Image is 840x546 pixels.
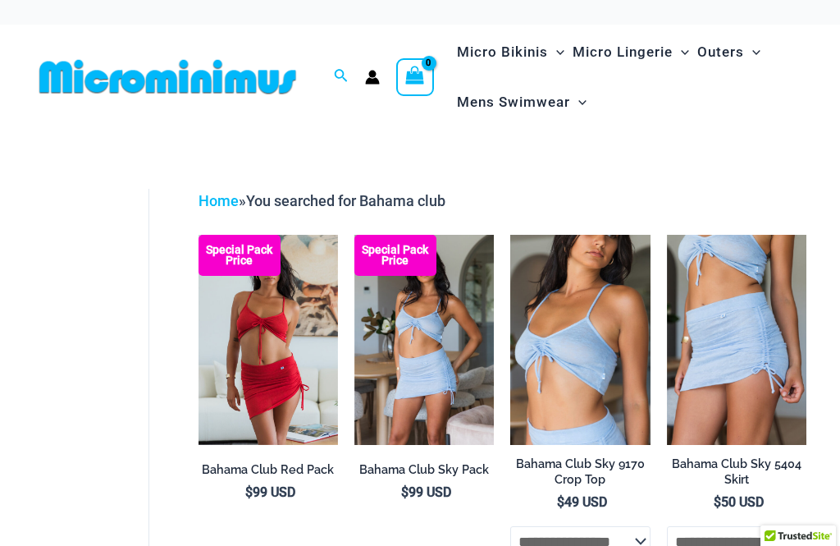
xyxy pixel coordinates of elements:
span: $ [245,484,253,500]
a: Search icon link [334,67,349,87]
a: Bahama Club Red Pack [199,462,338,484]
span: Outers [697,31,744,73]
span: » [199,192,445,209]
span: $ [557,494,564,510]
span: Menu Toggle [744,31,760,73]
h2: Bahama Club Sky 5404 Skirt [667,457,806,487]
a: Micro BikinisMenu ToggleMenu Toggle [453,27,568,77]
a: Bahama Club Sky 9170 Crop Top 5404 Skirt 07Bahama Club Sky 9170 Crop Top 5404 Skirt 10Bahama Club... [667,235,806,445]
img: Bahama Club Sky 9170 Crop Top 5404 Skirt 07 [667,235,806,445]
a: Account icon link [365,70,380,85]
a: Bahama Club Sky Pack [354,462,494,484]
a: Micro LingerieMenu ToggleMenu Toggle [568,27,693,77]
a: Bahama Club Sky 5404 Skirt [667,457,806,493]
span: Mens Swimwear [457,81,570,123]
h2: Bahama Club Red Pack [199,462,338,478]
span: Menu Toggle [673,31,689,73]
a: OutersMenu ToggleMenu Toggle [693,27,765,77]
a: Bahama Club Sky 9170 Crop Top [510,457,650,493]
a: Bahama Club Red 9170 Crop Top 5404 Skirt 01 Bahama Club Red 9170 Crop Top 5404 Skirt 05Bahama Clu... [199,235,338,445]
bdi: 50 USD [714,494,764,510]
a: Bahama Club Sky 9170 Crop Top 5404 Skirt 08Bahama Club Sky 9170 Crop Top 5404 Skirt 09Bahama Club... [510,235,650,445]
img: Bahama Club Red 9170 Crop Top 5404 Skirt 01 [199,235,338,445]
span: You searched for Bahama club [246,192,445,209]
a: Mens SwimwearMenu ToggleMenu Toggle [453,77,591,127]
bdi: 99 USD [245,484,295,500]
b: Special Pack Price [354,245,436,266]
img: Bahama Club Sky 9170 Crop Top 5404 Skirt 08 [510,235,650,445]
span: Menu Toggle [570,81,587,123]
iframe: TrustedSite Certified [41,176,189,504]
a: Bahama Club Sky 9170 Crop Top 5404 Skirt 01 Bahama Club Sky 9170 Crop Top 5404 Skirt 06Bahama Clu... [354,235,494,445]
a: Home [199,192,239,209]
a: View Shopping Cart, empty [396,58,434,96]
span: Micro Lingerie [573,31,673,73]
h2: Bahama Club Sky Pack [354,462,494,478]
nav: Site Navigation [450,25,807,130]
span: Menu Toggle [548,31,564,73]
span: Micro Bikinis [457,31,548,73]
bdi: 49 USD [557,494,607,510]
h2: Bahama Club Sky 9170 Crop Top [510,457,650,487]
img: MM SHOP LOGO FLAT [33,58,303,95]
span: $ [714,494,721,510]
bdi: 99 USD [401,484,451,500]
span: $ [401,484,409,500]
img: Bahama Club Sky 9170 Crop Top 5404 Skirt 01 [354,235,494,445]
b: Special Pack Price [199,245,281,266]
